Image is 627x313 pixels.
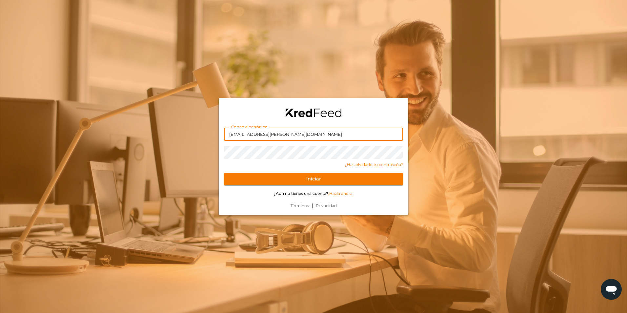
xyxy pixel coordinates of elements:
a: ¡Hazla ahora! [328,191,354,196]
p: ¿Aún no tienes una cuenta? [224,191,403,197]
label: Correo electrónico [229,124,269,130]
a: ¿Has olvidado tu contraseña? [224,162,403,168]
img: chatIcon [605,283,618,296]
a: Privacidad [313,203,339,209]
div: | [219,202,408,215]
button: Iniciar [224,173,403,185]
a: Términos [288,203,312,209]
img: logo-black.png [286,109,341,117]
